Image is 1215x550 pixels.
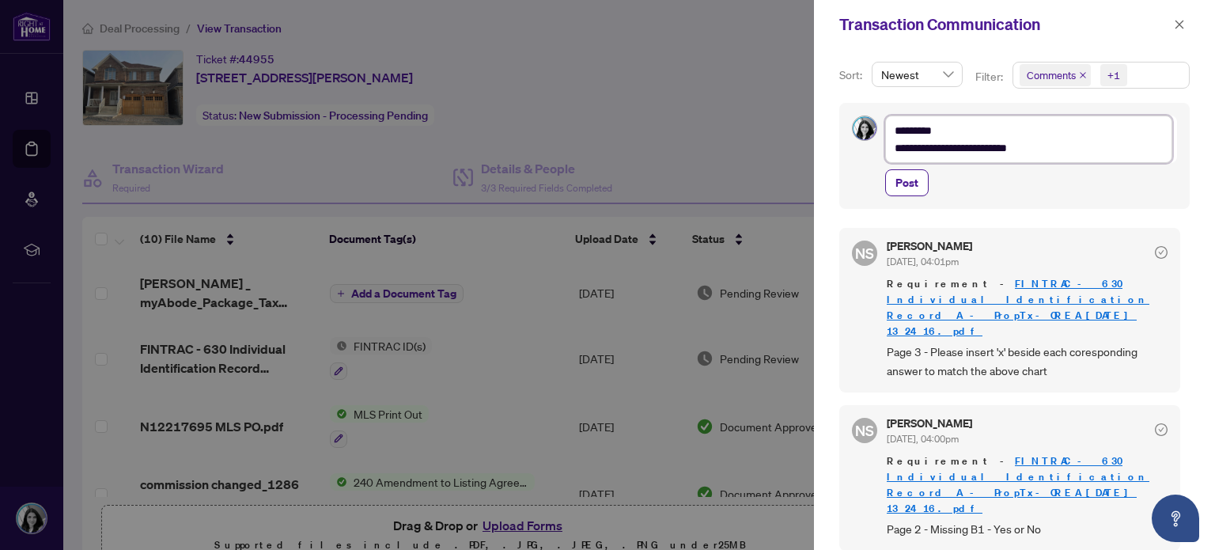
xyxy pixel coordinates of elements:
span: Page 2 - Missing B1 - Yes or No [887,520,1168,538]
h5: [PERSON_NAME] [887,418,972,429]
button: Post [885,169,929,196]
span: [DATE], 04:01pm [887,256,959,267]
div: Transaction Communication [839,13,1169,36]
span: Comments [1020,64,1091,86]
span: NS [855,419,874,442]
button: Open asap [1152,495,1199,542]
span: Comments [1027,67,1076,83]
a: FINTRAC - 630 Individual Identification Record A - PropTx-OREA_[DATE] 13_24_16.pdf [887,277,1149,338]
img: Profile Icon [853,116,876,140]
p: Sort: [839,66,865,84]
h5: [PERSON_NAME] [887,241,972,252]
span: check-circle [1155,246,1168,259]
span: close [1174,19,1185,30]
span: check-circle [1155,423,1168,436]
p: Filter: [975,68,1005,85]
span: Page 3 - Please insert 'x' beside each coresponding answer to match the above chart [887,343,1168,380]
span: Requirement - [887,453,1168,517]
span: [DATE], 04:00pm [887,433,959,445]
span: Post [895,170,918,195]
span: NS [855,242,874,264]
span: Newest [881,63,953,86]
span: close [1079,71,1087,79]
a: FINTRAC - 630 Individual Identification Record A - PropTx-OREA_[DATE] 13_24_16.pdf [887,454,1149,515]
span: Requirement - [887,276,1168,339]
div: +1 [1107,67,1120,83]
